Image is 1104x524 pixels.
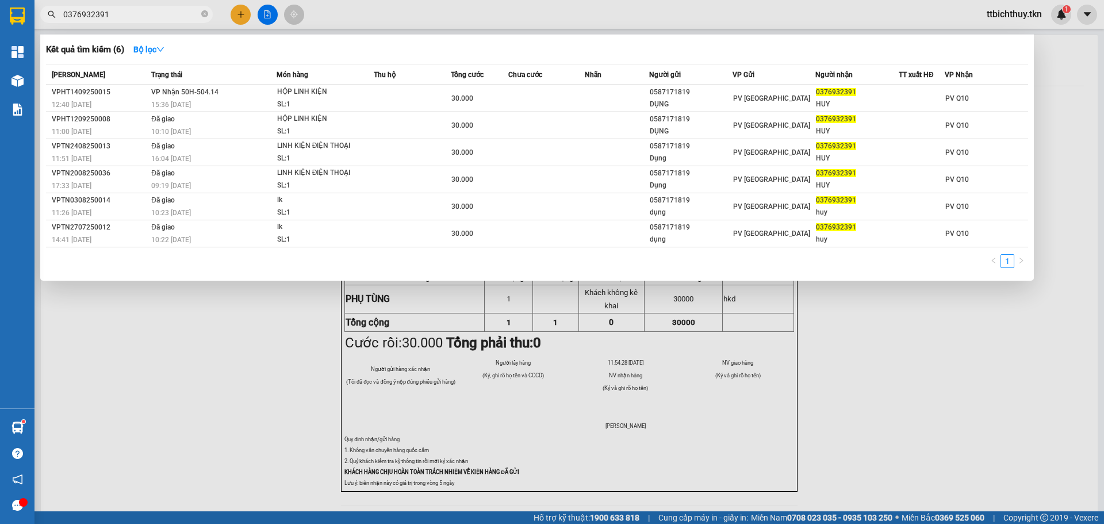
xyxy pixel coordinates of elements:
[52,71,105,79] span: [PERSON_NAME]
[151,71,182,79] span: Trạng thái
[451,175,473,183] span: 30.000
[816,115,856,123] span: 0376932391
[650,179,732,192] div: Dụng
[52,209,91,217] span: 11:26 [DATE]
[22,420,25,423] sup: 1
[11,46,24,58] img: dashboard-icon
[52,113,148,125] div: VPHT1209250008
[451,94,473,102] span: 30.000
[151,223,175,231] span: Đã giao
[201,9,208,20] span: close-circle
[733,202,810,211] span: PV [GEOGRAPHIC_DATA]
[12,474,23,485] span: notification
[151,236,191,244] span: 10:22 [DATE]
[151,101,191,109] span: 15:36 [DATE]
[650,221,732,234] div: 0587171819
[733,94,810,102] span: PV [GEOGRAPHIC_DATA]
[1018,257,1025,264] span: right
[151,209,191,217] span: 10:23 [DATE]
[52,194,148,206] div: VPTN0308250014
[48,10,56,18] span: search
[945,121,969,129] span: PV Q10
[733,121,810,129] span: PV [GEOGRAPHIC_DATA]
[11,75,24,87] img: warehouse-icon
[650,113,732,125] div: 0587171819
[277,98,363,111] div: SL: 1
[816,196,856,204] span: 0376932391
[945,230,969,238] span: PV Q10
[650,167,732,179] div: 0587171819
[451,71,484,79] span: Tổng cước
[151,169,175,177] span: Đã giao
[12,448,23,459] span: question-circle
[52,101,91,109] span: 12:40 [DATE]
[451,121,473,129] span: 30.000
[52,140,148,152] div: VPTN2408250013
[277,152,363,165] div: SL: 1
[277,125,363,138] div: SL: 1
[277,179,363,192] div: SL: 1
[987,254,1000,268] li: Previous Page
[52,128,91,136] span: 11:00 [DATE]
[816,142,856,150] span: 0376932391
[133,45,164,54] strong: Bộ lọc
[945,148,969,156] span: PV Q10
[277,140,363,152] div: LINH KIỆN ĐIỆN THOẠI
[52,182,91,190] span: 17:33 [DATE]
[1001,255,1014,267] a: 1
[52,86,148,98] div: VPHT1409250015
[650,140,732,152] div: 0587171819
[277,86,363,98] div: HỘP LINH KIỆN
[650,86,732,98] div: 0587171819
[46,44,124,56] h3: Kết quả tìm kiếm ( 6 )
[52,155,91,163] span: 11:51 [DATE]
[151,142,175,150] span: Đã giao
[650,194,732,206] div: 0587171819
[816,88,856,96] span: 0376932391
[151,182,191,190] span: 09:19 [DATE]
[816,179,898,192] div: HUY
[733,71,754,79] span: VP Gửi
[11,422,24,434] img: warehouse-icon
[990,257,997,264] span: left
[374,71,396,79] span: Thu hộ
[585,71,601,79] span: Nhãn
[201,10,208,17] span: close-circle
[899,71,934,79] span: TT xuất HĐ
[63,8,199,21] input: Tìm tên, số ĐT hoặc mã đơn
[151,115,175,123] span: Đã giao
[945,71,973,79] span: VP Nhận
[151,88,218,96] span: VP Nhận 50H-504.14
[650,125,732,137] div: DỤNG
[650,98,732,110] div: DỤNG
[650,234,732,246] div: dụng
[10,7,25,25] img: logo-vxr
[816,152,898,165] div: HUY
[816,223,856,231] span: 0376932391
[816,125,898,137] div: HUY
[451,202,473,211] span: 30.000
[277,113,363,125] div: HỘP LINH KIỆN
[650,206,732,219] div: dụng
[815,71,853,79] span: Người nhận
[987,254,1000,268] button: left
[649,71,681,79] span: Người gửi
[52,221,148,234] div: VPTN2707250012
[816,98,898,110] div: HUY
[151,155,191,163] span: 16:04 [DATE]
[277,194,363,206] div: lk
[451,148,473,156] span: 30.000
[650,152,732,165] div: Dụng
[52,236,91,244] span: 14:41 [DATE]
[451,230,473,238] span: 30.000
[277,234,363,246] div: SL: 1
[151,128,191,136] span: 10:10 [DATE]
[508,71,542,79] span: Chưa cước
[816,206,898,219] div: huy
[277,206,363,219] div: SL: 1
[52,167,148,179] div: VPTN2008250036
[733,175,810,183] span: PV [GEOGRAPHIC_DATA]
[277,167,363,179] div: LINH KIỆN ĐIỆN THOẠI
[945,202,969,211] span: PV Q10
[124,40,174,59] button: Bộ lọcdown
